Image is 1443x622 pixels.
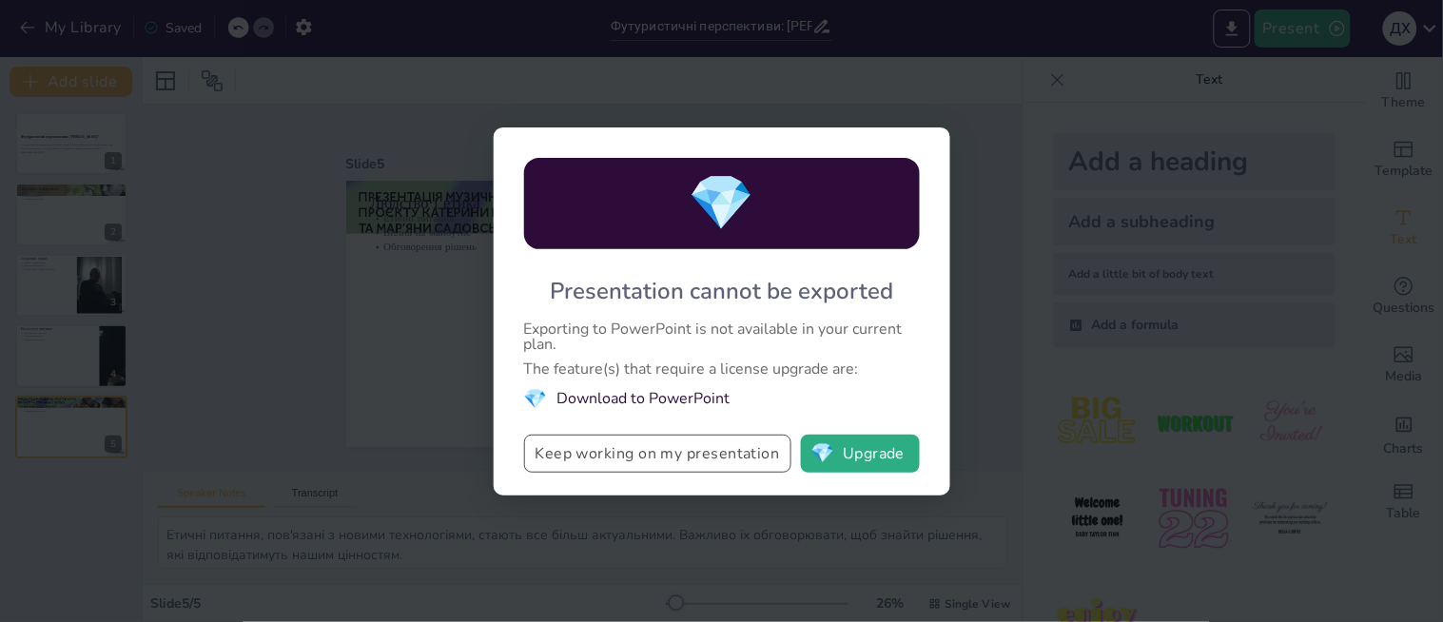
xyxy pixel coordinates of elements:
[524,321,920,352] div: Exporting to PowerPoint is not available in your current plan.
[524,361,920,377] div: The feature(s) that require a license upgrade are:
[524,386,920,412] li: Download to PowerPoint
[689,166,755,240] span: diamond
[801,435,920,473] button: diamondUpgrade
[524,435,791,473] button: Keep working on my presentation
[811,444,835,463] span: diamond
[524,386,548,412] span: diamond
[550,276,893,306] div: Presentation cannot be exported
